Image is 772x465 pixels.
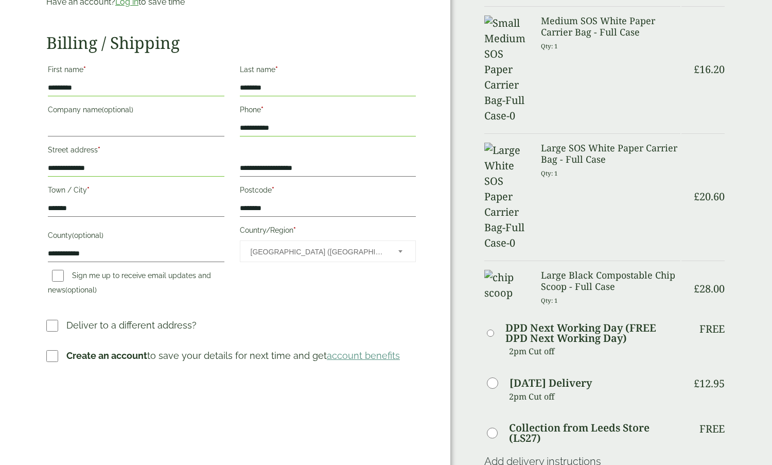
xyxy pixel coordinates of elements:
[261,106,264,114] abbr: required
[83,65,86,74] abbr: required
[240,102,416,120] label: Phone
[505,323,680,343] label: DPD Next Working Day (FREE DPD Next Working Day)
[72,231,103,239] span: (optional)
[541,42,558,50] small: Qty: 1
[541,143,680,165] h3: Large SOS White Paper Carrier Bag - Full Case
[98,146,100,154] abbr: required
[327,350,400,361] a: account benefits
[510,378,592,388] label: [DATE] Delivery
[509,389,680,404] p: 2pm Cut off
[509,343,680,359] p: 2pm Cut off
[694,190,725,203] bdi: 20.60
[694,376,699,390] span: £
[694,282,725,296] bdi: 28.00
[251,241,385,263] span: United Kingdom (UK)
[48,183,224,200] label: Town / City
[48,143,224,160] label: Street address
[66,349,400,363] p: to save your details for next time and get
[240,183,416,200] label: Postcode
[509,423,680,443] label: Collection from Leeds Store (LS27)
[240,223,416,240] label: Country/Region
[87,186,90,194] abbr: required
[272,186,274,194] abbr: required
[694,62,699,76] span: £
[275,65,278,74] abbr: required
[48,102,224,120] label: Company name
[65,286,97,294] span: (optional)
[240,240,416,262] span: Country/Region
[240,62,416,80] label: Last name
[541,297,558,304] small: Qty: 1
[66,350,147,361] strong: Create an account
[48,228,224,246] label: County
[46,33,417,53] h2: Billing / Shipping
[541,15,680,38] h3: Medium SOS White Paper Carrier Bag - Full Case
[541,270,680,292] h3: Large Black Compostable Chip Scoop - Full Case
[541,169,558,177] small: Qty: 1
[293,226,296,234] abbr: required
[66,318,197,332] p: Deliver to a different address?
[694,282,699,296] span: £
[694,62,725,76] bdi: 16.20
[484,143,529,251] img: Large White SOS Paper Carrier Bag-Full Case-0
[484,270,529,301] img: chip scoop
[102,106,133,114] span: (optional)
[699,423,725,435] p: Free
[484,15,529,124] img: Small Medium SOS Paper Carrier Bag-Full Case-0
[48,271,211,297] label: Sign me up to receive email updates and news
[694,190,699,203] span: £
[48,62,224,80] label: First name
[694,376,725,390] bdi: 12.95
[52,270,64,282] input: Sign me up to receive email updates and news(optional)
[699,323,725,335] p: Free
